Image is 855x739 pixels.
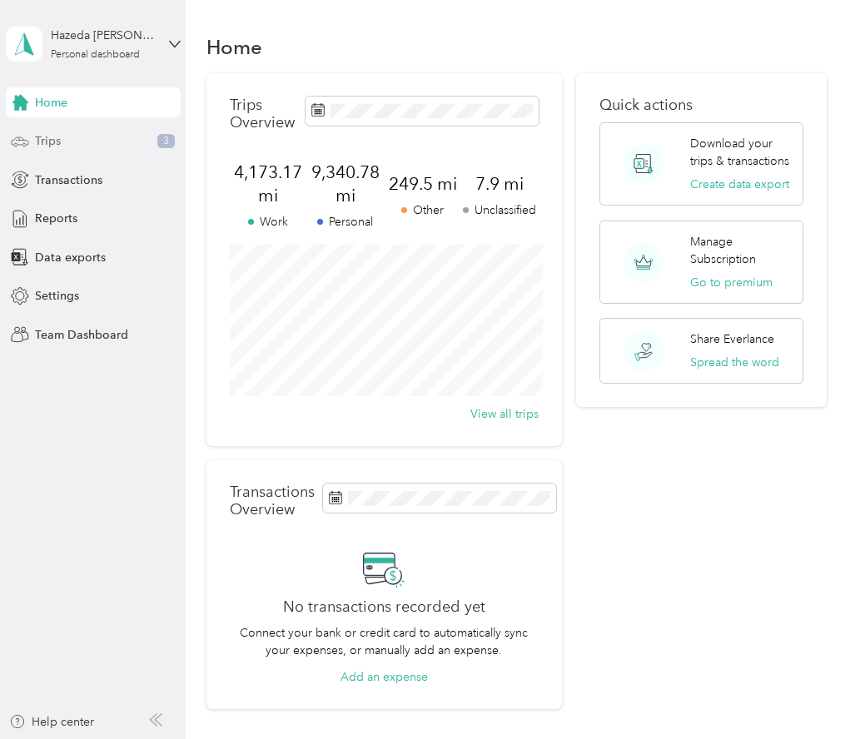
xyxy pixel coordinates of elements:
[690,354,779,371] button: Spread the word
[35,94,67,112] span: Home
[230,484,315,518] p: Transactions Overview
[35,171,102,189] span: Transactions
[690,274,773,291] button: Go to premium
[206,38,262,56] h1: Home
[384,201,461,219] p: Other
[306,213,384,231] p: Personal
[690,330,774,348] p: Share Everlance
[51,50,140,60] div: Personal dashboard
[690,233,791,268] p: Manage Subscription
[230,213,307,231] p: Work
[35,249,106,266] span: Data exports
[599,97,803,114] p: Quick actions
[762,646,855,739] iframe: Everlance-gr Chat Button Frame
[384,172,461,196] span: 249.5 mi
[35,210,77,227] span: Reports
[35,287,79,305] span: Settings
[230,624,539,659] p: Connect your bank or credit card to automatically sync your expenses, or manually add an expense.
[306,161,384,207] span: 9,340.78 mi
[35,326,128,344] span: Team Dashboard
[35,132,61,150] span: Trips
[9,713,94,731] button: Help center
[230,97,297,131] p: Trips Overview
[51,27,155,44] div: Hazeda [PERSON_NAME]
[690,135,791,170] p: Download your trips & transactions
[230,161,307,207] span: 4,173.17 mi
[470,405,539,423] button: View all trips
[341,668,428,686] button: Add an expense
[157,134,175,149] span: 3
[283,598,485,616] h2: No transactions recorded yet
[461,201,539,219] p: Unclassified
[690,176,789,193] button: Create data export
[461,172,539,196] span: 7.9 mi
